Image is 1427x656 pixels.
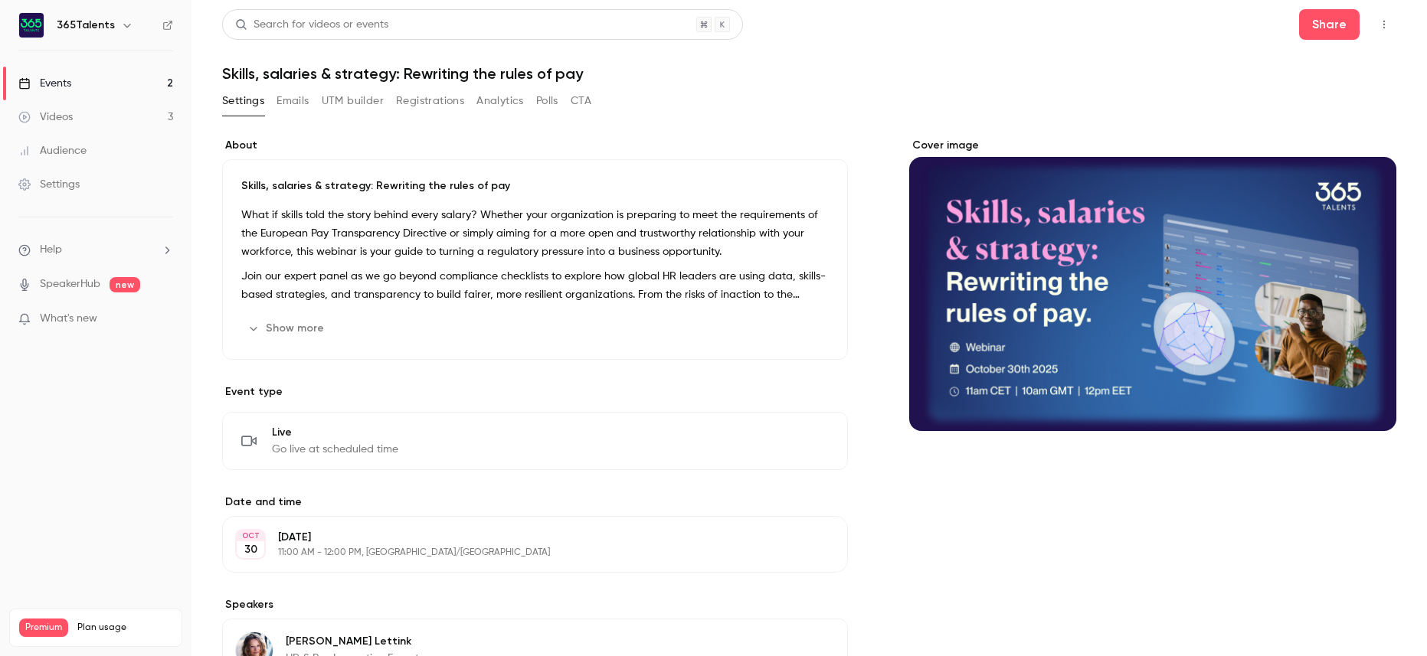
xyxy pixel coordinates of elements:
button: Registrations [396,89,464,113]
div: Audience [18,143,87,158]
li: help-dropdown-opener [18,242,173,258]
label: Date and time [222,494,848,510]
p: Join our expert panel as we go beyond compliance checklists to explore how global HR leaders are ... [241,267,829,304]
button: UTM builder [322,89,384,113]
button: Analytics [476,89,524,113]
span: Premium [19,618,68,637]
div: Videos [18,109,73,125]
p: Event type [222,384,848,400]
p: [DATE] [278,530,767,545]
p: Skills, salaries & strategy: Rewriting the rules of pay [241,178,829,194]
p: [PERSON_NAME] Lettink [286,634,748,649]
button: CTA [571,89,591,113]
label: Cover image [909,138,1396,153]
button: Emails [277,89,309,113]
label: About [222,138,848,153]
span: Help [40,242,62,258]
p: 11:00 AM - 12:00 PM, [GEOGRAPHIC_DATA]/[GEOGRAPHIC_DATA] [278,547,767,559]
span: new [110,277,140,292]
button: Settings [222,89,264,113]
div: Events [18,76,71,91]
button: Show more [241,316,333,341]
iframe: Noticeable Trigger [155,312,173,326]
p: What if skills told the story behind every salary? Whether your organization is preparing to meet... [241,206,829,261]
button: Share [1299,9,1360,40]
label: Speakers [222,597,848,612]
span: What's new [40,311,97,327]
span: Plan usage [77,622,172,634]
span: Live [272,425,398,440]
h6: 365Talents [57,18,115,33]
p: 30 [244,542,257,557]
h1: Skills, salaries & strategy: Rewriting the rules of pay [222,64,1396,83]
button: Polls [536,89,558,113]
a: SpeakerHub [40,276,100,292]
div: Search for videos or events [235,17,388,33]
img: 365Talents [19,13,44,38]
div: Settings [18,177,80,192]
section: Cover image [909,138,1396,431]
div: OCT [237,530,264,541]
span: Go live at scheduled time [272,442,398,457]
